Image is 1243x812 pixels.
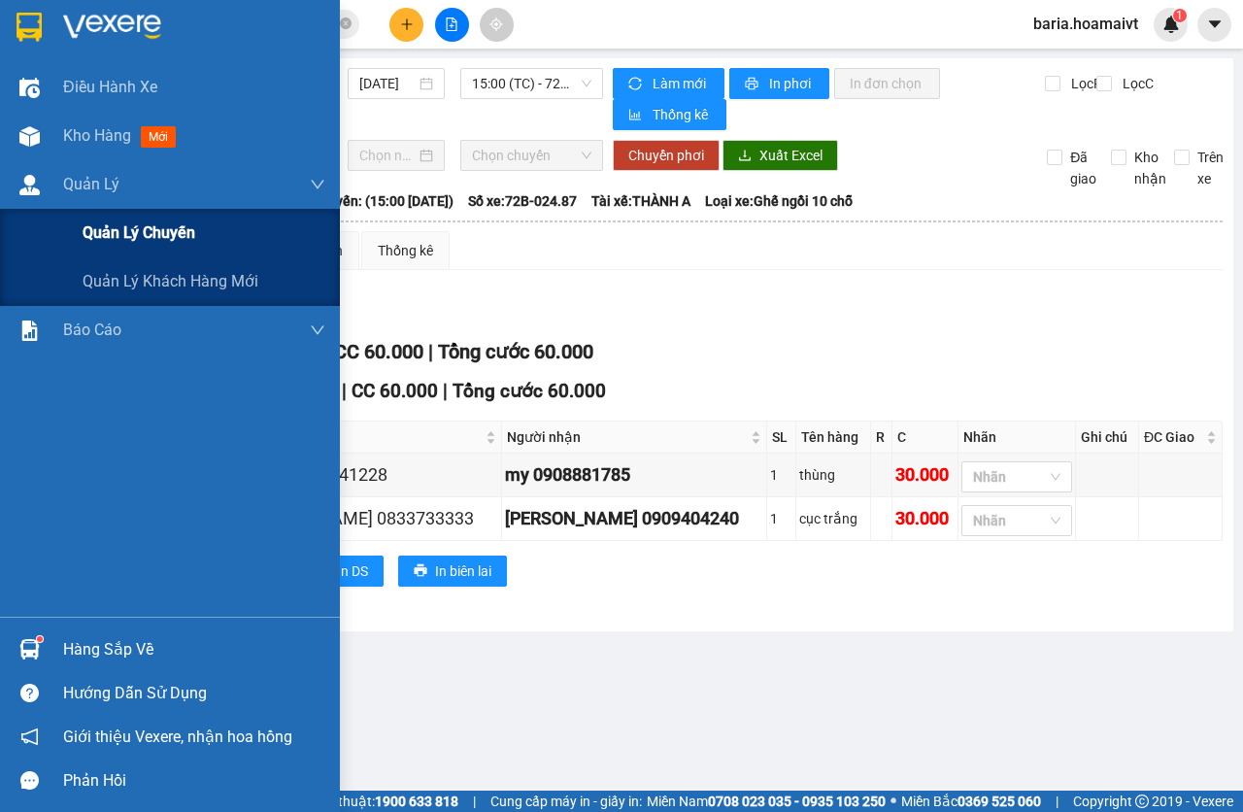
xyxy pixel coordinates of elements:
[19,175,40,195] img: warehouse-icon
[242,426,482,448] span: Người gửi
[83,220,195,245] span: Quản lý chuyến
[653,104,711,125] span: Thống kê
[240,505,498,532] div: [PERSON_NAME] 0833733333
[334,340,423,363] span: CC 60.000
[63,635,325,664] div: Hàng sắp về
[770,508,792,529] div: 1
[799,464,867,486] div: thùng
[337,560,368,582] span: In DS
[435,560,491,582] span: In biên lai
[15,125,155,149] div: 30.000
[1076,422,1139,454] th: Ghi chú
[352,380,438,402] span: CC 60.000
[901,791,1041,812] span: Miền Bắc
[1190,147,1231,189] span: Trên xe
[340,16,352,34] span: close-circle
[963,426,1070,448] div: Nhãn
[63,679,325,708] div: Hướng dẫn sử dụng
[428,340,433,363] span: |
[19,639,40,660] img: warehouse-icon
[1135,795,1149,808] span: copyright
[1173,9,1187,22] sup: 1
[653,73,709,94] span: Làm mới
[591,190,690,212] span: Tài xế: THÀNH A
[240,461,498,489] div: TÙNG 0937741228
[310,322,325,338] span: down
[17,18,47,39] span: Gửi:
[398,556,507,587] button: printerIn biên lai
[63,318,121,342] span: Báo cáo
[17,17,152,63] div: Hàng Bà Rịa
[1144,426,1202,448] span: ĐC Giao
[20,684,39,702] span: question-circle
[613,68,724,99] button: syncLàm mới
[957,794,1041,809] strong: 0369 525 060
[745,77,761,92] span: printer
[435,8,469,42] button: file-add
[505,461,763,489] div: my 0908881785
[705,190,853,212] span: Loại xe: Ghế ngồi 10 chỗ
[480,8,514,42] button: aim
[389,8,423,42] button: plus
[63,766,325,795] div: Phản hồi
[340,17,352,29] span: close-circle
[63,75,157,99] span: Điều hành xe
[892,422,958,454] th: C
[400,17,414,31] span: plus
[729,68,829,99] button: printerIn phơi
[438,340,593,363] span: Tổng cước 60.000
[505,505,763,532] div: [PERSON_NAME] 0909404240
[17,86,152,114] div: 0937002984
[628,108,645,123] span: bar-chart
[453,380,606,402] span: Tổng cước 60.000
[1206,16,1224,33] span: caret-down
[63,172,119,196] span: Quản Lý
[83,269,258,293] span: Quản lý khách hàng mới
[19,126,40,147] img: warehouse-icon
[489,17,503,31] span: aim
[890,797,896,805] span: ⚪️
[359,145,416,166] input: Chọn ngày
[17,63,152,86] div: PHUC
[1115,73,1157,94] span: Lọc C
[445,17,458,31] span: file-add
[767,422,796,454] th: SL
[166,18,213,39] span: Nhận:
[628,77,645,92] span: sync
[1176,9,1183,22] span: 1
[166,17,302,63] div: 93 NTB Q1
[1062,147,1104,189] span: Đã giao
[472,69,590,98] span: 15:00 (TC) - 72B-024.87
[19,78,40,98] img: warehouse-icon
[1056,791,1058,812] span: |
[871,422,892,454] th: R
[63,126,131,145] span: Kho hàng
[796,422,871,454] th: Tên hàng
[1197,8,1231,42] button: caret-down
[708,794,886,809] strong: 0708 023 035 - 0935 103 250
[799,508,867,529] div: cục trắng
[280,791,458,812] span: Hỗ trợ kỹ thuật:
[20,727,39,746] span: notification
[19,321,40,341] img: solution-icon
[1162,16,1180,33] img: icon-new-feature
[312,190,454,212] span: Chuyến: (15:00 [DATE])
[166,86,302,114] div: 0907579717
[166,63,302,86] div: THIÊN
[375,794,458,809] strong: 1900 633 818
[359,73,416,94] input: 11/10/2025
[613,140,720,171] button: Chuyển phơi
[473,791,476,812] span: |
[613,99,726,130] button: bar-chartThống kê
[1126,147,1174,189] span: Kho nhận
[468,190,577,212] span: Số xe: 72B-024.87
[490,791,642,812] span: Cung cấp máy in - giấy in:
[770,464,792,486] div: 1
[17,13,42,42] img: logo-vxr
[310,177,325,192] span: down
[722,140,838,171] button: downloadXuất Excel
[378,240,433,261] div: Thống kê
[63,725,292,749] span: Giới thiệu Vexere, nhận hoa hồng
[895,461,955,489] div: 30.000
[472,141,590,170] span: Chọn chuyến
